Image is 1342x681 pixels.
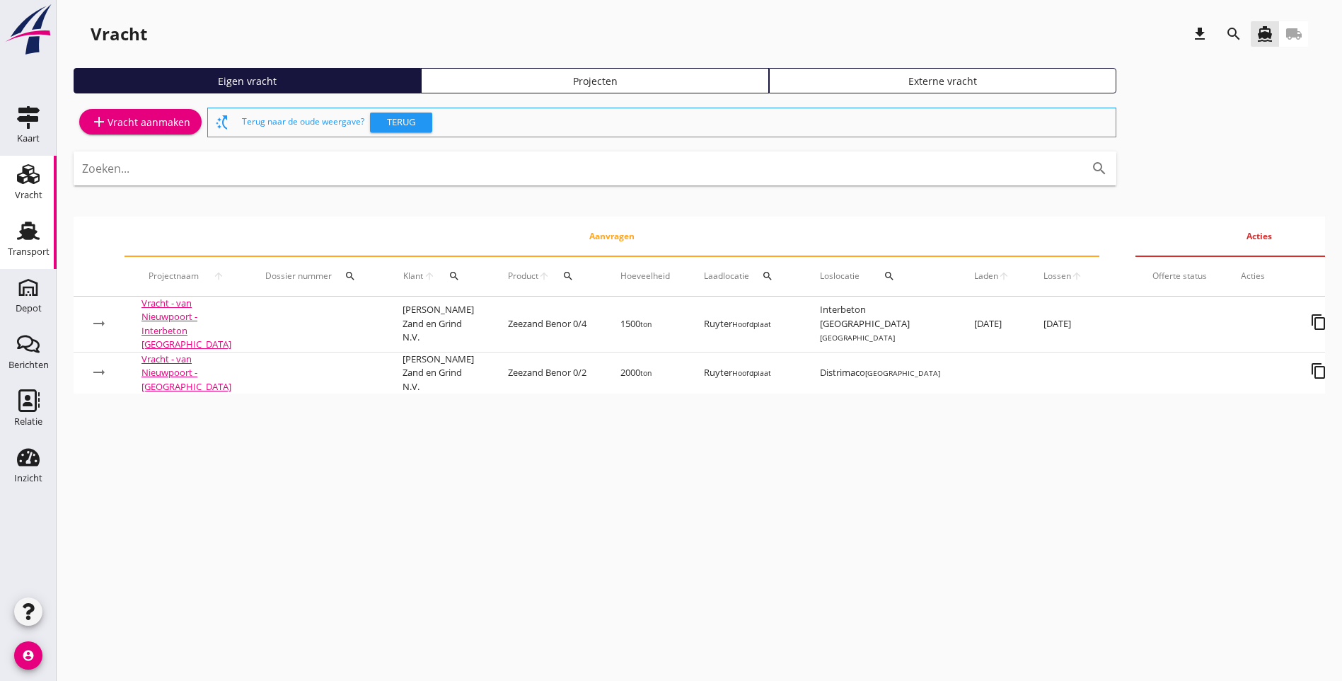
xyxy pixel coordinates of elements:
[91,113,108,130] i: add
[1152,270,1207,282] div: Offerte status
[865,368,940,378] small: [GEOGRAPHIC_DATA]
[15,190,42,200] div: Vracht
[403,270,423,282] span: Klant
[370,113,432,132] button: Terug
[562,270,574,282] i: search
[620,317,652,330] span: 1500
[3,4,54,56] img: logo-small.a267ee39.svg
[17,134,40,143] div: Kaart
[14,417,42,426] div: Relatie
[125,217,1099,256] th: Aanvragen
[1256,25,1273,42] i: directions_boat
[1191,25,1208,42] i: download
[141,353,231,393] a: Vracht - van Nieuwpoort - [GEOGRAPHIC_DATA]
[91,113,190,130] div: Vracht aanmaken
[427,74,762,88] div: Projecten
[421,68,768,93] a: Projecten
[1026,297,1099,353] td: [DATE]
[386,297,491,353] td: [PERSON_NAME] Zand en Grind N.V.
[80,74,415,88] div: Eigen vracht
[998,270,1010,282] i: arrow_upward
[79,109,202,135] a: Vracht aanmaken
[1225,25,1242,42] i: search
[820,259,940,293] div: Loslocatie
[423,270,435,282] i: arrow_upward
[141,270,206,282] span: Projectnaam
[491,297,603,353] td: Zeezand Benor 0/4
[803,352,957,394] td: Distrimaco
[91,364,108,381] i: arrow_right_alt
[265,259,369,293] div: Dossier nummer
[820,333,895,343] small: [GEOGRAPHIC_DATA]
[242,108,1110,137] div: Terug naar de oude weergave?
[491,352,603,394] td: Zeezand Benor 0/2
[1310,314,1327,331] i: content_copy
[508,270,538,282] span: Product
[732,319,771,329] small: Hoofdplaat
[974,270,998,282] span: Laden
[8,247,50,256] div: Transport
[1310,362,1327,379] i: content_copy
[1285,25,1302,42] i: local_shipping
[538,270,550,282] i: arrow_upward
[82,157,1068,180] input: Zoeken...
[640,319,652,329] small: ton
[91,23,147,45] div: Vracht
[345,270,356,282] i: search
[14,641,42,670] i: account_circle
[732,368,771,378] small: Hoofdplaat
[803,297,957,353] td: Interbeton [GEOGRAPHIC_DATA]
[687,352,803,394] td: Ruyter
[91,315,108,332] i: arrow_right_alt
[16,304,42,313] div: Depot
[620,366,652,379] span: 2000
[762,270,773,282] i: search
[14,474,42,483] div: Inzicht
[449,270,460,282] i: search
[214,114,231,131] i: switch_access_shortcut
[1043,270,1071,282] span: Lossen
[640,368,652,378] small: ton
[1071,270,1082,282] i: arrow_upward
[206,270,231,282] i: arrow_upward
[687,297,803,353] td: Ruyter
[769,68,1116,93] a: Externe vracht
[620,270,670,282] div: Hoeveelheid
[141,297,231,351] a: Vracht - van Nieuwpoort - Interbeton [GEOGRAPHIC_DATA]
[1091,160,1108,177] i: search
[8,360,49,370] div: Berichten
[775,74,1110,88] div: Externe vracht
[884,270,895,282] i: search
[386,352,491,394] td: [PERSON_NAME] Zand en Grind N.V.
[957,297,1026,353] td: [DATE]
[74,68,421,93] a: Eigen vracht
[376,115,427,130] div: Terug
[704,259,786,293] div: Laadlocatie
